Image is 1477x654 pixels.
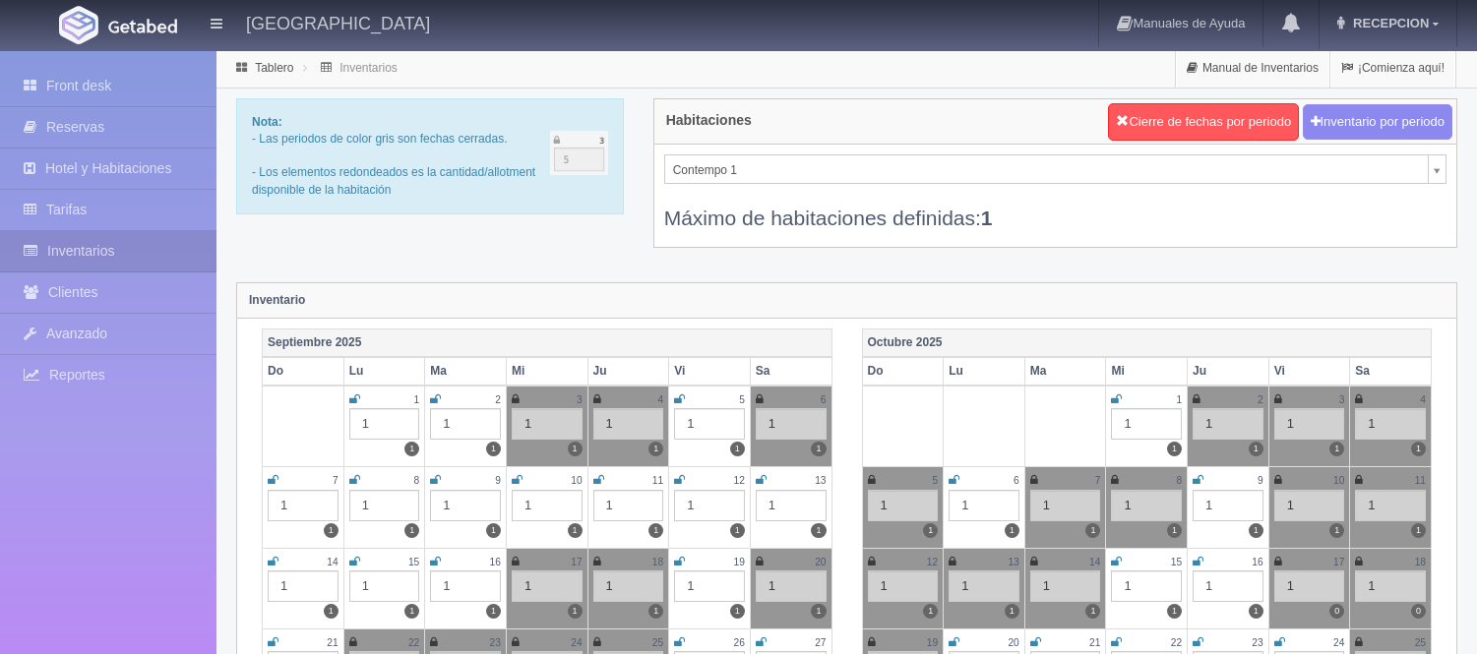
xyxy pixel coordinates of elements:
small: 13 [1008,557,1018,567]
label: 1 [1249,442,1263,456]
small: 25 [652,637,663,648]
th: Do [862,357,944,386]
small: 7 [333,475,338,486]
small: 11 [652,475,663,486]
small: 21 [1089,637,1100,648]
b: Nota: [252,115,282,129]
small: 9 [1258,475,1263,486]
small: 25 [1415,637,1426,648]
a: Contempo 1 [664,154,1446,184]
small: 18 [1415,557,1426,567]
a: Tablero [255,61,293,75]
div: 1 [674,490,745,521]
div: 1 [268,570,338,602]
small: 17 [1333,557,1344,567]
small: 21 [327,637,338,648]
button: Inventario por periodo [1303,104,1452,141]
small: 3 [577,394,583,405]
small: 16 [1252,557,1262,567]
th: Octubre 2025 [862,328,1432,357]
div: 1 [1030,490,1101,521]
label: 1 [404,442,419,456]
label: 1 [1005,523,1019,538]
label: 1 [324,604,338,619]
small: 12 [734,475,745,486]
th: Ju [1188,357,1269,386]
div: 1 [949,570,1019,602]
th: Ju [587,357,669,386]
label: 1 [811,604,826,619]
small: 10 [1333,475,1344,486]
small: 18 [652,557,663,567]
small: 10 [571,475,582,486]
button: Cierre de fechas por periodo [1108,103,1299,141]
label: 1 [1329,442,1344,456]
img: cutoff.png [550,131,608,175]
label: 1 [1167,604,1182,619]
div: 1 [268,490,338,521]
small: 23 [1252,637,1262,648]
small: 16 [490,557,501,567]
img: Getabed [108,19,177,33]
small: 20 [1008,637,1018,648]
div: 1 [512,570,583,602]
div: 1 [756,408,827,440]
label: 1 [404,604,419,619]
small: 11 [1415,475,1426,486]
label: 1 [1085,523,1100,538]
label: 1 [568,523,583,538]
div: 1 [349,408,420,440]
label: 1 [648,523,663,538]
th: Sa [750,357,831,386]
small: 22 [1171,637,1182,648]
small: 2 [1258,394,1263,405]
small: 26 [734,637,745,648]
div: 1 [1193,490,1263,521]
label: 1 [1411,442,1426,456]
div: 1 [593,570,664,602]
div: 1 [430,408,501,440]
th: Mi [506,357,587,386]
label: 1 [730,442,745,456]
label: 1 [1411,523,1426,538]
div: 1 [1274,408,1345,440]
th: Lu [944,357,1025,386]
small: 6 [1014,475,1019,486]
div: 1 [1111,490,1182,521]
th: Ma [1024,357,1106,386]
div: 1 [868,490,939,521]
img: Getabed [59,6,98,44]
label: 0 [1411,604,1426,619]
small: 8 [1176,475,1182,486]
strong: Inventario [249,293,305,307]
small: 13 [815,475,826,486]
small: 9 [495,475,501,486]
th: Ma [425,357,507,386]
th: Vi [669,357,751,386]
small: 1 [414,394,420,405]
span: RECEPCION [1348,16,1429,30]
label: 1 [923,523,938,538]
a: Manual de Inventarios [1176,49,1329,88]
small: 1 [1176,394,1182,405]
small: 14 [1089,557,1100,567]
div: Máximo de habitaciones definidas: [664,184,1446,232]
div: 1 [1274,490,1345,521]
label: 1 [648,442,663,456]
label: 1 [923,604,938,619]
div: 1 [674,408,745,440]
small: 24 [571,637,582,648]
label: 1 [568,442,583,456]
small: 2 [495,394,501,405]
label: 0 [1329,604,1344,619]
div: 1 [512,408,583,440]
label: 1 [811,442,826,456]
div: 1 [868,570,939,602]
div: 1 [674,570,745,602]
small: 5 [739,394,745,405]
small: 27 [815,637,826,648]
span: Contempo 1 [673,155,1420,185]
small: 24 [1333,637,1344,648]
label: 1 [1167,523,1182,538]
div: 1 [349,490,420,521]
